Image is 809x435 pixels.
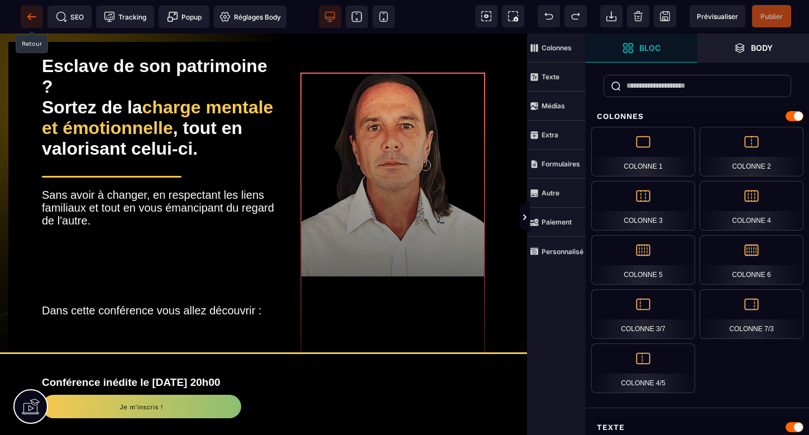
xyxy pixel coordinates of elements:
[591,289,695,339] div: Colonne 3/7
[591,127,695,176] div: Colonne 1
[564,5,587,27] span: Rétablir
[104,11,146,22] span: Tracking
[527,92,586,121] span: Médias
[56,11,84,22] span: SEO
[47,6,92,28] span: Métadata SEO
[527,34,586,63] span: Colonnes
[760,12,783,21] span: Publier
[752,5,791,27] span: Enregistrer le contenu
[527,179,586,208] span: Autre
[542,247,583,256] strong: Personnalisé
[527,121,586,150] span: Extra
[527,150,586,179] span: Formulaires
[700,127,803,176] div: Colonne 2
[502,5,524,27] span: Capture d'écran
[627,5,649,27] span: Nettoyage
[42,361,241,385] button: Je m'inscris !
[586,106,809,127] div: Colonnes
[542,160,580,168] strong: Formulaires
[538,5,560,27] span: Défaire
[690,5,745,27] span: Aperçu
[42,22,275,64] div: Esclave de son patrimoine ?
[300,39,485,383] img: 5a0d73b3e35282f08eb33354dc48696d_20250830_092415.png
[319,6,341,28] span: Voir bureau
[214,6,286,28] span: Favicon
[542,102,565,110] strong: Médias
[542,44,572,52] strong: Colonnes
[527,208,586,237] span: Paiement
[697,34,809,63] span: Ouvrir les calques
[639,44,660,52] strong: Bloc
[42,64,275,126] div: Sortez de la , tout en valorisant celui-ci.
[475,5,497,27] span: Voir les composants
[167,11,202,22] span: Popup
[600,5,623,27] span: Importer
[697,12,738,21] span: Prévisualiser
[21,6,43,28] span: Retour
[42,64,278,104] span: charge mentale et émotionnelle
[42,337,485,361] h2: Conférence inédite le [DATE] 20h00
[654,5,676,27] span: Enregistrer
[700,289,803,339] div: Colonne 7/3
[42,155,275,284] div: Sans avoir à changer, en respectant les liens familiaux et tout en vous émancipant du regard de l...
[586,201,597,235] span: Afficher les vues
[591,235,695,285] div: Colonne 5
[527,63,586,92] span: Texte
[159,6,209,28] span: Créer une alerte modale
[346,6,368,28] span: Voir tablette
[591,181,695,231] div: Colonne 3
[219,11,281,22] span: Réglages Body
[542,131,558,139] strong: Extra
[700,181,803,231] div: Colonne 4
[586,34,697,63] span: Ouvrir les blocs
[591,343,695,393] div: Colonne 4/5
[527,237,586,266] span: Personnalisé
[542,189,559,197] strong: Autre
[542,73,559,81] strong: Texte
[372,6,395,28] span: Voir mobile
[700,235,803,285] div: Colonne 6
[751,44,773,52] strong: Body
[96,6,154,28] span: Code de suivi
[542,218,572,226] strong: Paiement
